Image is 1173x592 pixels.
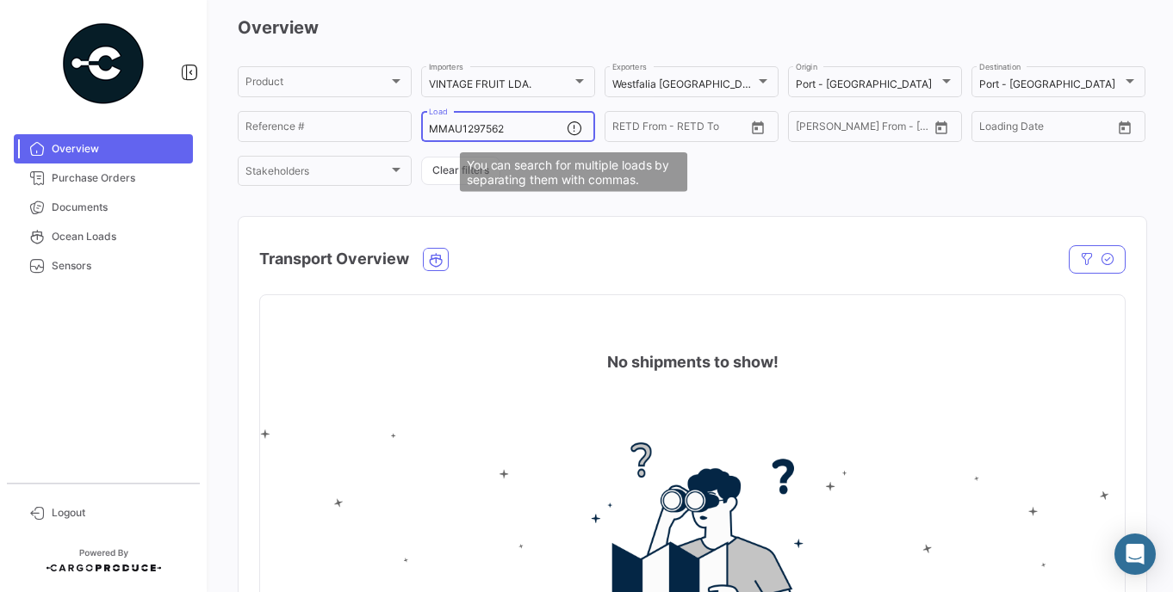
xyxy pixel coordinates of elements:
[60,21,146,107] img: powered-by.png
[14,134,193,163] a: Overview
[14,251,193,281] a: Sensors
[649,123,711,135] input: To
[1112,114,1138,140] button: Open calendar
[52,200,186,215] span: Documents
[52,505,186,521] span: Logout
[1114,533,1156,575] div: Abrir Intercom Messenger
[928,114,954,140] button: Open calendar
[429,77,531,90] mat-select-trigger: VINTAGE FRUIT LDA.
[52,170,186,186] span: Purchase Orders
[832,123,895,135] input: To
[612,123,636,135] input: From
[459,152,688,192] div: You can search for multiple loads by separating them with commas.
[259,247,409,271] h4: Transport Overview
[52,229,186,244] span: Ocean Loads
[14,163,193,193] a: Purchase Orders
[245,78,388,90] span: Product
[745,114,771,140] button: Open calendar
[14,193,193,222] a: Documents
[796,77,932,90] span: Port - [GEOGRAPHIC_DATA]
[52,258,186,274] span: Sensors
[238,15,1145,40] h3: Overview
[979,123,1003,135] input: From
[14,222,193,251] a: Ocean Loads
[52,141,186,157] span: Overview
[1015,123,1078,135] input: To
[979,77,1115,90] span: Port - [GEOGRAPHIC_DATA]
[424,249,448,270] button: Ocean
[245,168,388,180] span: Stakeholders
[612,77,765,90] mat-select-trigger: Westfalia [GEOGRAPHIC_DATA]
[607,350,779,374] h4: No shipments to show!
[796,123,820,135] input: From
[421,157,500,185] button: Clear filters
